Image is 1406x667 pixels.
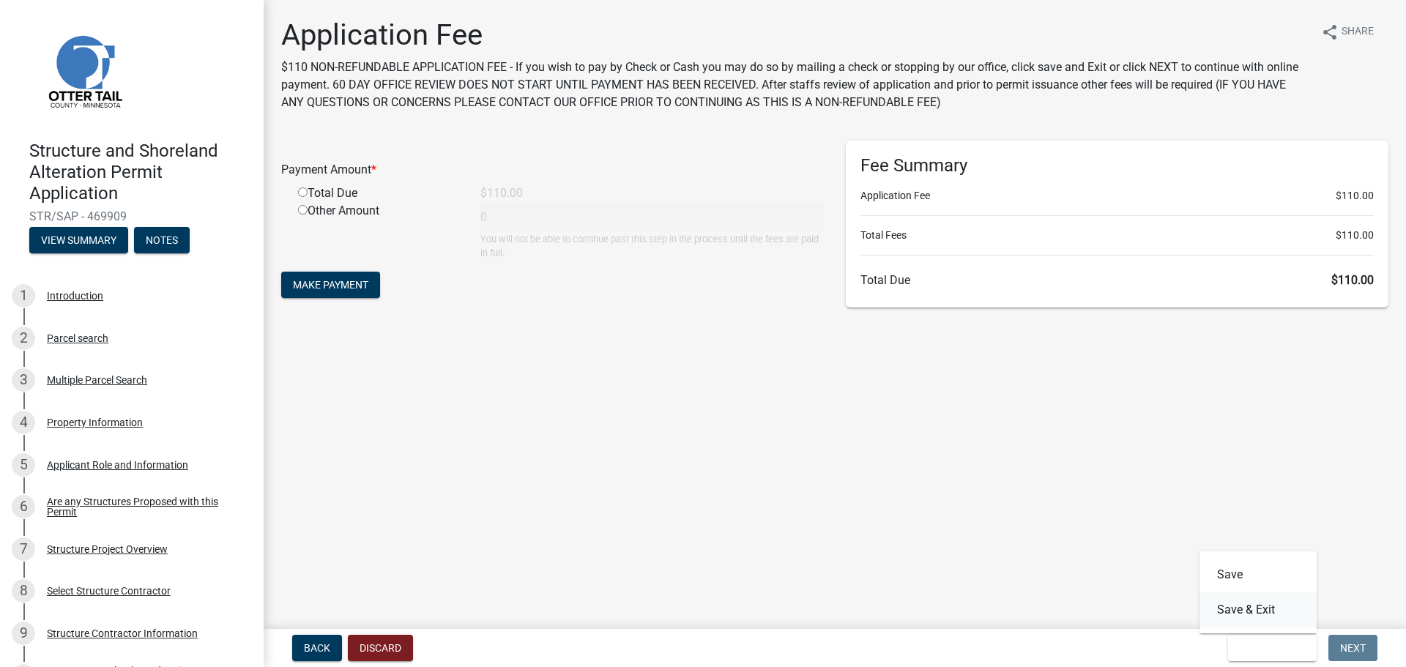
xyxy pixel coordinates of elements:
[1321,23,1339,41] i: share
[1240,642,1296,654] span: Save & Exit
[47,375,147,385] div: Multiple Parcel Search
[12,495,35,518] div: 6
[47,628,198,638] div: Structure Contractor Information
[12,411,35,434] div: 4
[287,185,469,202] div: Total Due
[47,460,188,470] div: Applicant Role and Information
[12,453,35,477] div: 5
[12,284,35,308] div: 1
[304,642,330,654] span: Back
[1199,551,1317,633] div: Save & Exit
[12,368,35,392] div: 3
[281,59,1309,111] p: $110 NON-REFUNDABLE APPLICATION FEE - If you wish to pay by Check or Cash you may do so by mailin...
[134,236,190,247] wm-modal-confirm: Notes
[12,327,35,350] div: 2
[12,579,35,603] div: 8
[860,273,1374,287] h6: Total Due
[348,635,413,661] button: Discard
[287,202,469,260] div: Other Amount
[1199,557,1317,592] button: Save
[281,18,1309,53] h1: Application Fee
[293,279,368,291] span: Make Payment
[1342,23,1374,41] span: Share
[1336,188,1374,204] span: $110.00
[47,291,103,301] div: Introduction
[134,227,190,253] button: Notes
[281,272,380,298] button: Make Payment
[12,537,35,561] div: 7
[1328,635,1377,661] button: Next
[270,161,835,179] div: Payment Amount
[1309,18,1385,46] button: shareShare
[29,15,139,125] img: Otter Tail County, Minnesota
[860,155,1374,176] h6: Fee Summary
[860,228,1374,243] li: Total Fees
[1331,273,1374,287] span: $110.00
[860,188,1374,204] li: Application Fee
[29,141,252,204] h4: Structure and Shoreland Alteration Permit Application
[1199,592,1317,627] button: Save & Exit
[1340,642,1366,654] span: Next
[29,236,128,247] wm-modal-confirm: Summary
[292,635,342,661] button: Back
[47,333,108,343] div: Parcel search
[1336,228,1374,243] span: $110.00
[29,209,234,223] span: STR/SAP - 469909
[29,227,128,253] button: View Summary
[1228,635,1317,661] button: Save & Exit
[47,586,171,596] div: Select Structure Contractor
[12,622,35,645] div: 9
[47,544,168,554] div: Structure Project Overview
[47,496,240,517] div: Are any Structures Proposed with this Permit
[47,417,143,428] div: Property Information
